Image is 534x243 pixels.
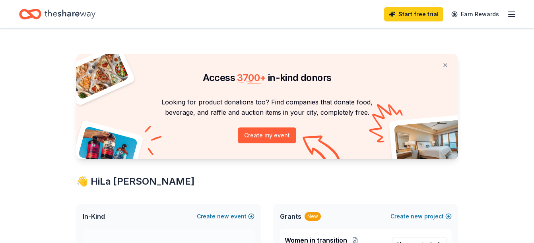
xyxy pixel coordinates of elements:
[197,212,254,221] button: Createnewevent
[76,175,458,188] div: 👋 Hi La [PERSON_NAME]
[447,7,504,21] a: Earn Rewards
[217,212,229,221] span: new
[384,7,443,21] a: Start free trial
[238,127,296,143] button: Create my event
[390,212,452,221] button: Createnewproject
[19,5,95,23] a: Home
[305,212,321,221] div: New
[83,212,105,221] span: In-Kind
[303,135,342,165] img: Curvy arrow
[237,72,266,83] span: 3700 +
[411,212,423,221] span: new
[280,212,301,221] span: Grants
[203,72,332,83] span: Access in-kind donors
[86,97,449,118] p: Looking for product donations too? Find companies that donate food, beverage, and raffle and auct...
[67,49,129,100] img: Pizza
